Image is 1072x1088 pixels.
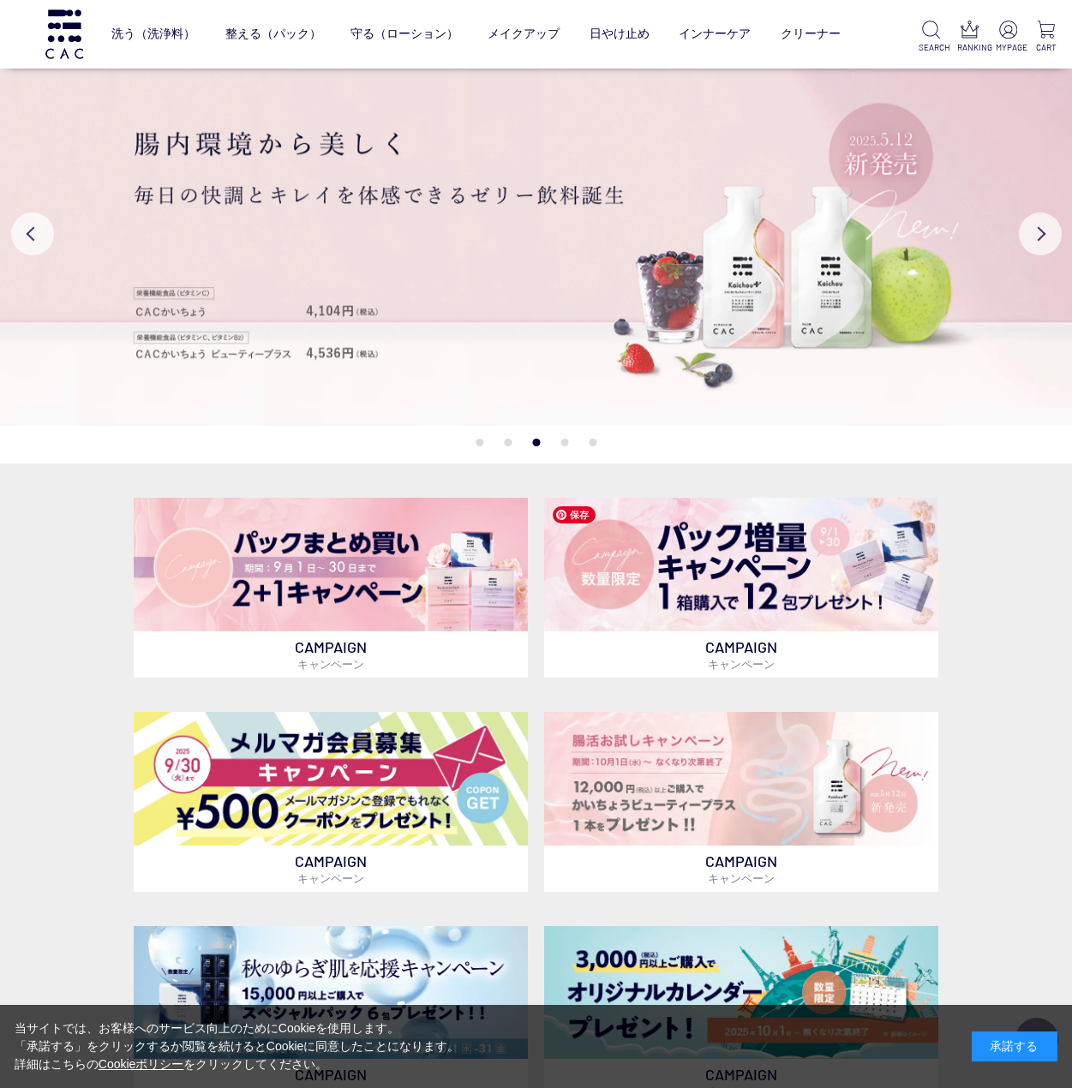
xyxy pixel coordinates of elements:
[553,506,596,523] span: 保存
[919,41,943,54] p: SEARCH
[957,21,982,54] a: RANKING
[589,439,596,446] button: 5 of 5
[476,439,483,446] button: 1 of 5
[504,439,512,446] button: 2 of 5
[488,13,560,55] a: メイクアップ
[708,657,775,671] span: キャンペーン
[544,498,938,678] a: パック増量キャンペーン パック増量キャンペーン CAMPAIGNキャンペーン
[99,1057,184,1071] a: Cookieポリシー
[134,498,528,678] a: パックキャンペーン2+1 パックキャンペーン2+1 CAMPAIGNキャンペーン
[111,13,195,55] a: 洗う（洗浄料）
[544,631,938,678] p: CAMPAIGN
[544,712,938,846] img: 腸活お試しキャンペーン
[134,631,528,678] p: CAMPAIGN
[708,871,775,885] span: キャンペーン
[919,21,943,54] a: SEARCH
[781,13,841,55] a: クリーナー
[43,9,86,58] img: logo
[134,926,528,1060] img: スペシャルパックお試しプレゼント
[560,439,568,446] button: 4 of 5
[134,498,528,631] img: パックキャンペーン2+1
[134,712,528,846] img: メルマガ会員募集
[957,41,982,54] p: RANKING
[590,13,650,55] a: 日やけ止め
[297,871,364,885] span: キャンペーン
[15,1019,460,1073] div: 当サイトでは、お客様へのサービス向上のためにCookieを使用します。 「承諾する」をクリックするか閲覧を続けるとCookieに同意したことになります。 詳細はこちらの をクリックしてください。
[350,13,458,55] a: 守る（ローション）
[544,926,938,1060] img: カレンダープレゼント
[532,439,540,446] button: 3 of 5
[544,498,938,631] img: パック増量キャンペーン
[134,846,528,892] p: CAMPAIGN
[972,1031,1057,1061] div: 承諾する
[996,41,1021,54] p: MYPAGE
[11,212,54,255] button: Previous
[544,846,938,892] p: CAMPAIGN
[225,13,321,55] a: 整える（パック）
[297,657,364,671] span: キャンペーン
[1019,212,1062,255] button: Next
[679,13,751,55] a: インナーケア
[1033,41,1058,54] p: CART
[134,712,528,892] a: メルマガ会員募集 メルマガ会員募集 CAMPAIGNキャンペーン
[544,712,938,892] a: 腸活お試しキャンペーン 腸活お試しキャンペーン CAMPAIGNキャンペーン
[996,21,1021,54] a: MYPAGE
[1033,21,1058,54] a: CART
